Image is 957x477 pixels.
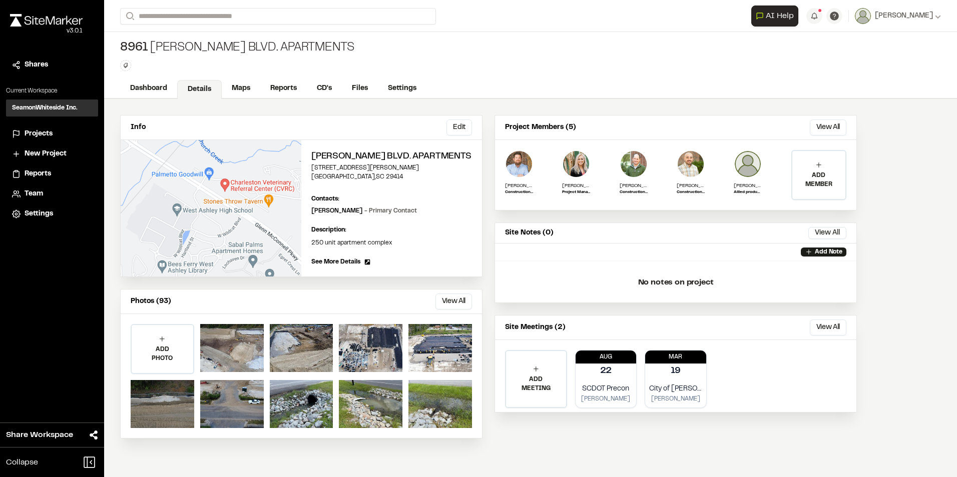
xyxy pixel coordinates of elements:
a: Dashboard [120,79,177,98]
img: Shawn Simons [505,150,533,178]
button: Open AI Assistant [751,5,798,26]
img: Darby [562,150,590,178]
p: [PERSON_NAME] [311,206,417,215]
p: [STREET_ADDRESS][PERSON_NAME] [311,163,472,172]
p: 19 [671,364,681,378]
p: SCDOT Precon [580,383,633,394]
a: Files [342,79,378,98]
button: Search [120,8,138,24]
p: [PERSON_NAME] [649,394,702,403]
p: Photos (93) [131,296,171,307]
button: View All [810,319,846,335]
span: Projects [25,128,53,139]
p: Info [131,122,146,133]
div: [PERSON_NAME] Blvd. Apartments [120,40,354,56]
span: New Project [25,148,67,159]
p: [PERSON_NAME] [620,182,648,189]
a: Projects [12,128,92,139]
p: Current Workspace [6,86,98,95]
p: [PERSON_NAME] [580,394,633,403]
p: [PERSON_NAME] [505,182,533,189]
button: View All [810,119,846,135]
p: [PERSON_NAME] [677,182,705,189]
a: Details [177,80,222,99]
p: [PERSON_NAME] [562,182,590,189]
a: Team [12,188,92,199]
p: Allied products manager [734,189,762,195]
img: Johnny myers [734,150,762,178]
p: Site Meetings (2) [505,322,566,333]
a: Reports [260,79,307,98]
p: Add Note [815,247,842,256]
p: Construction Admin Field Representative II [505,189,533,195]
h3: SeamonWhiteside Inc. [12,103,78,112]
p: Description: [311,225,472,234]
span: [PERSON_NAME] [875,10,933,21]
span: Reports [25,168,51,179]
p: ADD PHOTO [132,345,193,363]
p: No notes on project [503,266,848,298]
p: Site Notes (0) [505,227,554,238]
p: Construction Administration Field Representative [677,189,705,195]
a: New Project [12,148,92,159]
p: Construction Admin Team Leader [620,189,648,195]
span: Team [25,188,43,199]
p: Project Manager [562,189,590,195]
button: [PERSON_NAME] [855,8,941,24]
span: - Primary Contact [364,208,417,213]
a: Maps [222,79,260,98]
img: Sinuhe Perez [677,150,705,178]
p: [GEOGRAPHIC_DATA] , SC 29414 [311,172,472,181]
span: 8961 [120,40,148,56]
button: Edit Tags [120,60,131,71]
a: CD's [307,79,342,98]
a: Settings [378,79,426,98]
div: Oh geez...please don't... [10,26,83,35]
button: View All [435,293,472,309]
h2: [PERSON_NAME] Blvd. Apartments [311,150,472,163]
div: Open AI Assistant [751,5,802,26]
p: Contacts: [311,194,339,203]
p: ADD MEETING [506,375,566,393]
img: Wayne Lee [620,150,648,178]
p: ADD MEMBER [792,171,845,189]
span: Settings [25,208,53,219]
button: Edit [446,119,472,135]
p: Mar [645,352,706,361]
span: AI Help [766,10,794,22]
img: rebrand.png [10,14,83,26]
p: Project Members (5) [505,122,576,133]
span: Share Workspace [6,429,73,441]
p: 22 [600,364,612,378]
a: Settings [12,208,92,219]
a: Shares [12,59,92,70]
span: Collapse [6,456,38,468]
p: [PERSON_NAME] [734,182,762,189]
button: View All [808,227,846,239]
img: User [855,8,871,24]
p: City of [PERSON_NAME] TRC Precon [649,383,702,394]
span: Shares [25,59,48,70]
p: Aug [576,352,637,361]
span: See More Details [311,257,360,266]
p: 250 unit apartment complex [311,238,472,247]
a: Reports [12,168,92,179]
